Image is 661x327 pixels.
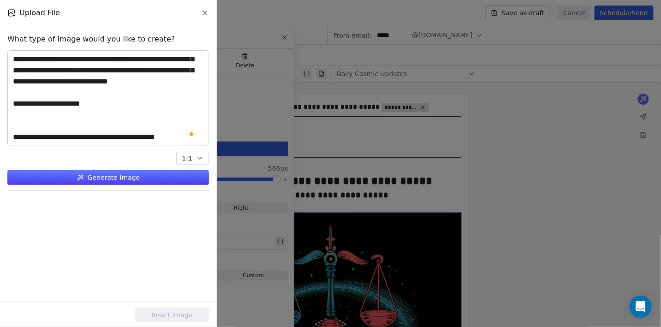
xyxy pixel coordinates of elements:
button: Insert Image [135,308,209,322]
div: Open Intercom Messenger [630,296,652,318]
span: Upload File [19,7,60,18]
textarea: To enrich screen reader interactions, please activate Accessibility in Grammarly extension settings [8,51,208,146]
button: Generate Image [7,170,209,185]
span: 1:1 [182,154,192,163]
span: What type of image would you like to create? [7,34,175,45]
